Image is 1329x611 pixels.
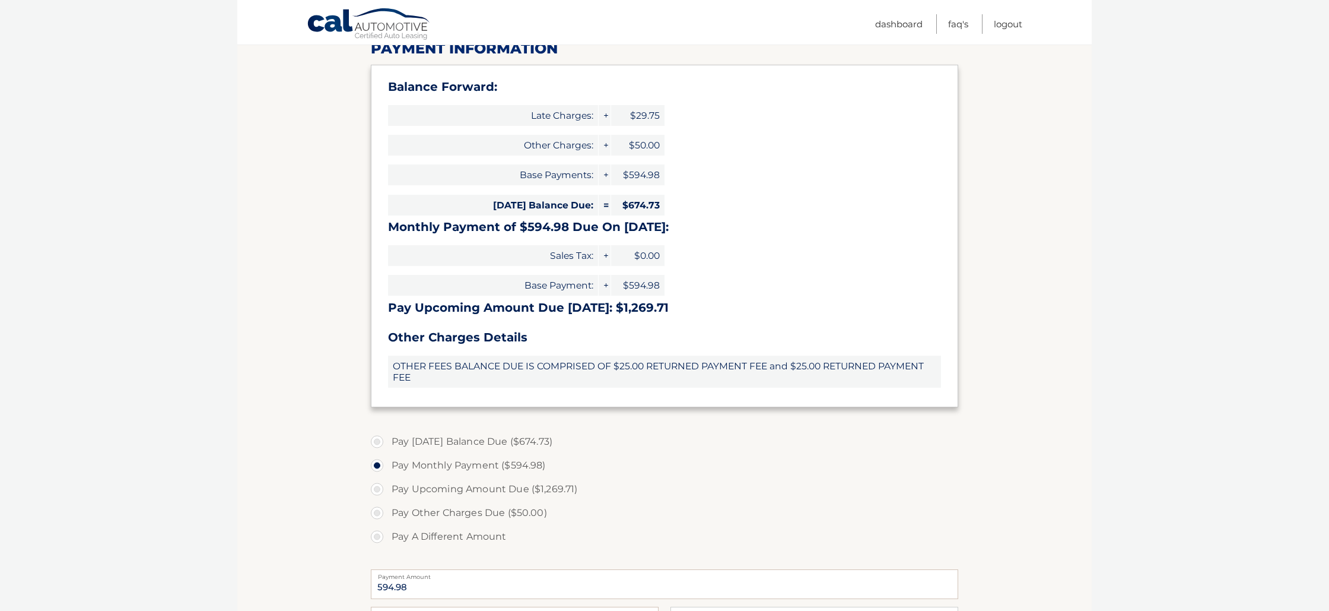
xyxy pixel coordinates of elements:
span: Base Payments: [388,164,598,185]
span: + [599,275,611,296]
label: Pay Other Charges Due ($50.00) [371,501,958,525]
span: + [599,105,611,126]
label: Pay [DATE] Balance Due ($674.73) [371,430,958,454]
h3: Pay Upcoming Amount Due [DATE]: $1,269.71 [388,300,941,315]
label: Pay Upcoming Amount Due ($1,269.71) [371,477,958,501]
h2: Payment Information [371,40,958,58]
span: $594.98 [611,275,664,296]
span: [DATE] Balance Due: [388,195,598,216]
a: FAQ's [948,14,968,34]
input: Payment Amount [371,569,958,599]
span: Other Charges: [388,135,598,156]
span: Base Payment: [388,275,598,296]
h3: Other Charges Details [388,330,941,345]
label: Payment Amount [371,569,958,579]
span: + [599,245,611,266]
a: Cal Automotive [307,8,431,42]
label: Pay Monthly Payment ($594.98) [371,454,958,477]
label: Pay A Different Amount [371,525,958,549]
span: + [599,135,611,156]
span: Late Charges: [388,105,598,126]
span: = [599,195,611,216]
span: + [599,164,611,185]
h3: Balance Forward: [388,80,941,94]
span: $674.73 [611,195,664,216]
span: $50.00 [611,135,664,156]
h3: Monthly Payment of $594.98 Due On [DATE]: [388,220,941,235]
span: $0.00 [611,245,664,266]
span: OTHER FEES BALANCE DUE IS COMPRISED OF $25.00 RETURNED PAYMENT FEE and $25.00 RETURNED PAYMENT FEE [388,356,941,388]
a: Logout [994,14,1022,34]
a: Dashboard [875,14,923,34]
span: $29.75 [611,105,664,126]
span: $594.98 [611,164,664,185]
span: Sales Tax: [388,245,598,266]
